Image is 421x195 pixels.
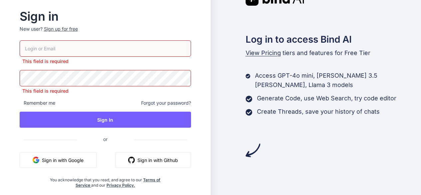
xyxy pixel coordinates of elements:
[246,49,281,56] span: View Pricing
[20,58,191,65] p: This field is required
[20,26,191,40] p: New user?
[44,26,78,32] div: Sign up for free
[77,131,134,147] span: or
[20,88,191,94] p: This field is required
[20,100,55,106] span: Remember me
[141,100,191,106] span: Forgot your password?
[48,173,162,188] div: You acknowledge that you read, and agree to our and our
[257,107,380,116] p: Create Threads, save your history of chats
[255,71,421,90] p: Access GPT-4o mini, [PERSON_NAME] 3.5 [PERSON_NAME], Llama 3 models
[128,157,135,163] img: github
[20,11,191,22] h2: Sign in
[20,40,191,57] input: Login or Email
[76,177,161,188] a: Terms of Service
[33,157,39,163] img: google
[115,152,191,168] button: Sign in with Github
[106,183,135,188] a: Privacy Policy.
[20,152,97,168] button: Sign in with Google
[20,112,191,128] button: Sign In
[246,143,260,158] img: arrow
[257,94,396,103] p: Generate Code, use Web Search, try code editor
